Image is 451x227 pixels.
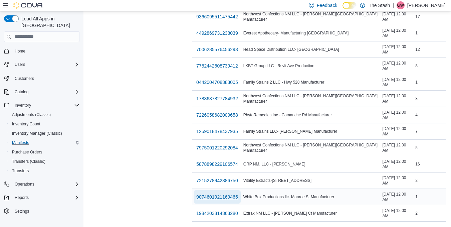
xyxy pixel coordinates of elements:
input: Dark Mode [343,2,357,9]
span: Northwest Confections NM LLC - [PERSON_NAME][GEOGRAPHIC_DATA] Manufacturer [243,142,380,153]
span: Adjustments (Classic) [12,112,51,117]
button: Manifests [7,138,82,147]
a: Customers [12,75,37,83]
span: Reports [15,195,29,200]
img: Cova [13,2,43,9]
span: 12 [415,47,420,52]
span: LKBT Group LLC - Rsvlt Ave Production [243,63,314,69]
button: 1783637827784932 [194,92,241,105]
span: 4 [415,112,418,118]
span: 9366095511475442 [196,13,238,20]
span: Inventory Count [12,121,40,127]
span: Family Strains 2 LLC - Hwy 528 Manufacturer [243,80,324,85]
span: Extrax NM LLC - [PERSON_NAME] Ct Manufacturer [243,211,337,216]
a: Inventory Count [9,120,43,128]
span: Family Strains LLC- [PERSON_NAME] Manufacturer [243,129,337,134]
span: 5 [415,145,418,150]
span: 1 [415,30,418,36]
span: Manifests [9,139,79,147]
span: 1 [415,80,418,85]
span: Head Space Distribution LLC- [GEOGRAPHIC_DATA] [243,47,339,52]
span: 1783637827784932 [196,95,238,102]
div: [DATE] 12:00 AM [381,76,414,89]
a: Purchase Orders [9,148,45,156]
span: Inventory Count [9,120,79,128]
div: [DATE] 12:00 AM [381,190,414,204]
span: Feedback [317,2,337,9]
div: [DATE] 12:00 AM [381,207,414,220]
span: 7215278942386750 [196,177,238,184]
span: Reports [12,194,79,202]
button: Transfers (Classic) [7,157,82,166]
button: Operations [12,180,37,188]
span: GRP NM, LLC - [PERSON_NAME] [243,161,305,167]
span: 1984203814363280 [196,210,238,217]
span: White Box Productions llc- Monroe St Manufacturer [243,194,334,200]
button: Purchase Orders [7,147,82,157]
span: 4492869731238039 [196,30,238,36]
span: Users [12,61,79,69]
button: 7006285576456293 [194,43,241,56]
span: Purchase Orders [9,148,79,156]
button: Transfers [7,166,82,176]
span: Customers [15,76,34,81]
button: 7752442608739412 [194,59,241,73]
span: 3 [415,96,418,101]
div: [DATE] 12:00 AM [381,125,414,138]
span: Adjustments (Classic) [9,111,79,119]
span: Inventory [15,103,31,108]
span: Settings [12,207,79,215]
button: Reports [12,194,31,202]
button: Users [12,61,28,69]
button: 9366095511475442 [194,10,241,23]
span: Transfers (Classic) [9,157,79,165]
button: Users [1,60,82,69]
div: [DATE] 12:00 AM [381,174,414,187]
div: Gary Whatley [397,1,405,9]
div: [DATE] 12:00 AM [381,92,414,105]
div: [DATE] 12:00 AM [381,43,414,56]
button: Customers [1,73,82,83]
button: 4492869731238039 [194,26,241,40]
a: Inventory Manager (Classic) [9,129,65,137]
span: Operations [15,182,34,187]
button: Inventory Count [7,119,82,129]
a: Adjustments (Classic) [9,111,53,119]
p: The Stash [369,1,390,9]
button: Catalog [12,88,31,96]
span: Catalog [12,88,79,96]
button: 7975001220292084 [194,141,241,154]
span: Northwest Confections NM LLC - [PERSON_NAME][GEOGRAPHIC_DATA] Manufacturer [243,93,380,104]
a: Settings [12,207,32,215]
div: [DATE] 12:00 AM [381,141,414,154]
span: Settings [15,209,29,214]
button: 1984203814363280 [194,207,241,220]
div: [DATE] 12:00 AM [381,59,414,73]
span: Transfers [9,167,79,175]
span: Inventory Manager (Classic) [12,131,62,136]
span: Everest Apothecary- Manufacturing [GEOGRAPHIC_DATA] [243,30,349,36]
span: GW [397,1,404,9]
p: | [393,1,394,9]
span: Transfers [12,168,29,174]
button: Adjustments (Classic) [7,110,82,119]
button: Operations [1,180,82,189]
span: 17 [415,14,420,19]
div: [DATE] 12:00 AM [381,10,414,23]
span: Inventory Manager (Classic) [9,129,79,137]
span: Vitality Extracts-[STREET_ADDRESS] [243,178,312,183]
span: Catalog [15,89,28,95]
button: Inventory [12,101,34,109]
span: 0442004708383005 [196,79,238,86]
span: Home [12,47,79,55]
div: [DATE] 12:00 AM [381,26,414,40]
a: Home [12,47,28,55]
span: 1 [415,194,418,200]
span: Customers [12,74,79,82]
button: Home [1,46,82,56]
span: 7975001220292084 [196,144,238,151]
a: Transfers [9,167,31,175]
button: 7215278942386750 [194,174,241,187]
span: PhytoRemedies Inc - Comanche Rd Manufacturer [243,112,332,118]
